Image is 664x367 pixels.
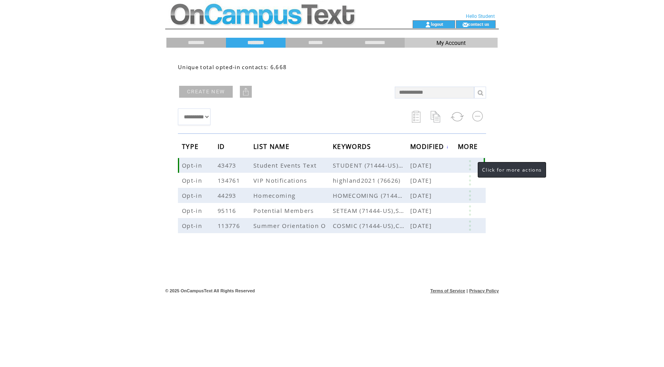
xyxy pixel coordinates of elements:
span: 134761 [218,176,242,184]
img: account_icon.gif [425,21,431,28]
span: 44293 [218,191,238,199]
a: TYPE [182,144,201,149]
a: CREATE NEW [179,86,233,98]
span: STUDENT (71444-US),STUDENT (76626),STUDENTEVENTS (71444-US),STUDENTEVENTS (76626) [333,161,410,169]
span: highland2021 (76626) [333,176,410,184]
span: Summer Orientation O [253,222,328,230]
span: TYPE [182,140,201,155]
span: Unique total opted-in contacts: 6,668 [178,64,287,71]
span: My Account [436,40,466,46]
span: MORE [458,140,480,155]
span: © 2025 OnCampusText All Rights Reserved [165,288,255,293]
a: KEYWORDS [333,144,373,149]
span: [DATE] [410,191,434,199]
span: 113776 [218,222,242,230]
span: Opt-in [182,222,204,230]
span: Opt-in [182,161,204,169]
a: LIST NAME [253,144,291,149]
span: Opt-in [182,207,204,214]
span: HOMECOMING (71444-US),HOMECOMING (76626) [333,191,410,199]
span: [DATE] [410,161,434,169]
a: MODIFIED↓ [410,144,449,149]
span: [DATE] [410,176,434,184]
span: Opt-in [182,176,204,184]
span: ID [218,140,227,155]
a: ID [218,144,227,149]
span: Potential Members [253,207,316,214]
span: SETEAM (71444-US),SETeam (76626) [333,207,410,214]
a: Privacy Policy [469,288,499,293]
img: upload.png [242,88,250,96]
a: contact us [468,21,489,27]
span: COSMIC (71444-US),COSMIC (76626) [333,222,410,230]
span: [DATE] [410,222,434,230]
span: MODIFIED [410,140,446,155]
span: Homecoming [253,191,297,199]
span: | [467,288,468,293]
span: VIP Notifications [253,176,309,184]
span: Opt-in [182,191,204,199]
span: Student Events Text [253,161,318,169]
span: 95116 [218,207,238,214]
span: Click for more actions [482,166,542,173]
img: contact_us_icon.gif [462,21,468,28]
span: LIST NAME [253,140,291,155]
a: Terms of Service [430,288,465,293]
span: 43473 [218,161,238,169]
a: logout [431,21,443,27]
span: KEYWORDS [333,140,373,155]
span: Hello Student [466,14,495,19]
span: [DATE] [410,207,434,214]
